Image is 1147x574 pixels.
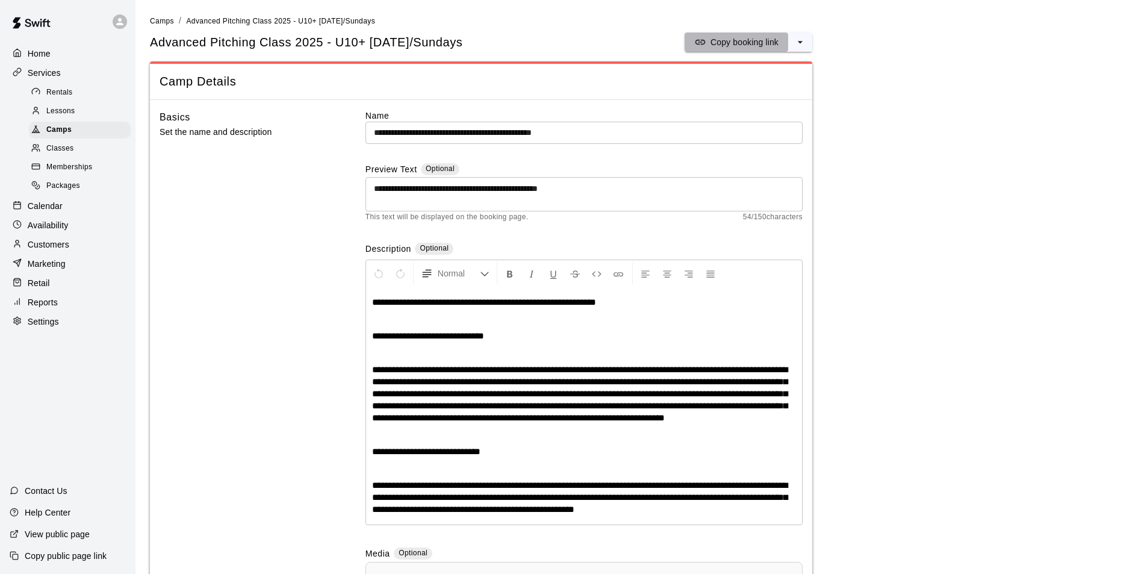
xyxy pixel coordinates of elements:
[365,110,803,122] label: Name
[46,124,72,136] span: Camps
[150,34,462,51] h5: Advanced Pitching Class 2025 - U10+ [DATE]/Sundays
[150,14,1133,28] nav: breadcrumb
[46,161,92,173] span: Memberships
[500,263,520,284] button: Format Bold
[10,313,126,331] a: Settings
[685,33,788,52] button: Copy booking link
[25,507,70,519] p: Help Center
[29,103,131,120] div: Lessons
[586,263,607,284] button: Insert Code
[29,178,131,195] div: Packages
[46,87,73,99] span: Rentals
[186,17,375,25] span: Advanced Pitching Class 2025 - U10+ [DATE]/Sundays
[150,17,174,25] span: Camps
[700,263,721,284] button: Justify Align
[46,105,75,117] span: Lessons
[29,158,135,177] a: Memberships
[10,293,126,311] a: Reports
[25,485,67,497] p: Contact Us
[160,73,803,90] span: Camp Details
[160,110,190,125] h6: Basics
[438,267,480,279] span: Normal
[29,84,131,101] div: Rentals
[25,528,90,540] p: View public page
[28,239,69,251] p: Customers
[10,236,126,254] a: Customers
[179,14,181,27] li: /
[46,180,80,192] span: Packages
[160,125,327,140] p: Set the name and description
[420,244,449,252] span: Optional
[365,547,390,561] label: Media
[29,140,135,158] a: Classes
[399,549,427,557] span: Optional
[365,243,411,257] label: Description
[635,263,656,284] button: Left Align
[29,102,135,120] a: Lessons
[28,316,59,328] p: Settings
[28,219,69,231] p: Availability
[788,33,812,52] button: select merge strategy
[10,64,126,82] a: Services
[368,263,389,284] button: Undo
[565,263,585,284] button: Format Strikethrough
[29,159,131,176] div: Memberships
[679,263,699,284] button: Right Align
[743,211,803,223] span: 54 / 150 characters
[685,33,812,52] div: split button
[28,296,58,308] p: Reports
[29,121,135,140] a: Camps
[365,211,529,223] span: This text will be displayed on the booking page.
[543,263,564,284] button: Format Underline
[29,122,131,139] div: Camps
[29,83,135,102] a: Rentals
[28,258,66,270] p: Marketing
[10,45,126,63] a: Home
[25,550,107,562] p: Copy public page link
[29,140,131,157] div: Classes
[657,263,677,284] button: Center Align
[10,255,126,273] a: Marketing
[10,216,126,234] a: Availability
[46,143,73,155] span: Classes
[28,48,51,60] p: Home
[28,67,61,79] p: Services
[416,263,494,284] button: Formatting Options
[710,36,779,48] p: Copy booking link
[365,163,417,177] label: Preview Text
[29,177,135,196] a: Packages
[150,16,174,25] a: Camps
[521,263,542,284] button: Format Italics
[28,277,50,289] p: Retail
[10,197,126,215] a: Calendar
[608,263,629,284] button: Insert Link
[426,164,455,173] span: Optional
[10,274,126,292] a: Retail
[390,263,411,284] button: Redo
[28,200,63,212] p: Calendar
